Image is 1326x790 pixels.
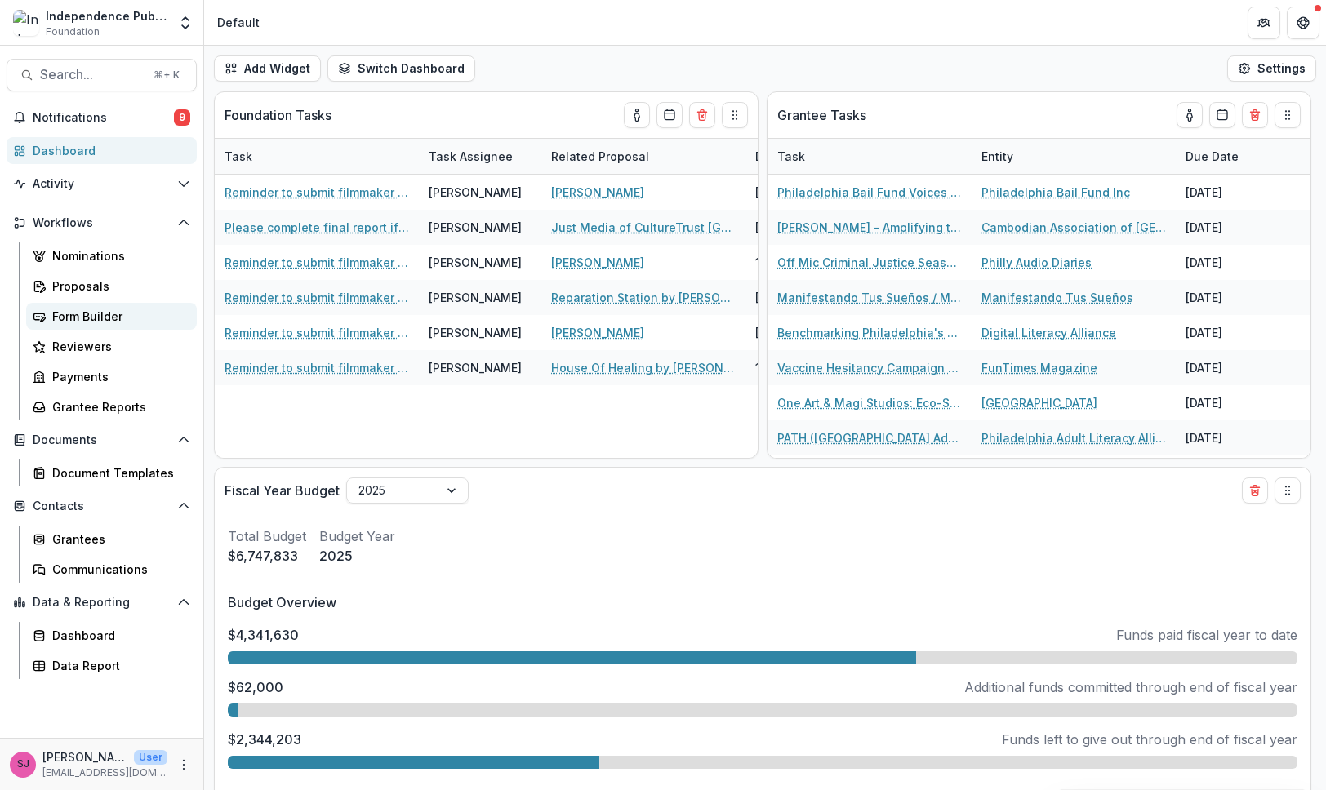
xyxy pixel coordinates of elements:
div: Payments [52,368,184,385]
div: [DATE] [745,210,868,245]
a: Payments [26,363,197,390]
div: Samíl Jimenez-Magdaleno [17,759,29,770]
button: Calendar [656,102,683,128]
button: Open entity switcher [174,7,197,39]
div: Related Proposal [541,139,745,174]
div: [PERSON_NAME] [429,219,522,236]
a: Off Mic Criminal Justice Season - Philly Audio Diaries [777,254,962,271]
div: [DATE] [745,280,868,315]
button: Delete card [1242,477,1268,504]
div: Task [768,139,972,174]
a: Reminder to submit filmmaker report [225,359,409,376]
div: [PERSON_NAME] [429,184,522,201]
span: Notifications [33,111,174,125]
div: Task Assignee [419,148,523,165]
a: Form Builder [26,303,197,330]
a: Communications [26,556,197,583]
button: Delete card [1242,102,1268,128]
div: ⌘ + K [150,66,183,84]
p: Funds paid fiscal year to date [1116,625,1297,645]
button: Open Workflows [7,210,197,236]
a: Just Media of CultureTrust [GEOGRAPHIC_DATA] [551,219,736,236]
div: Proposals [52,277,184,295]
a: Manifestando Tus Sueños / Manifesting your Dreams - Manifestando Tus Sueños [777,289,962,306]
div: Form Builder [52,308,184,325]
p: Fiscal Year Budget [225,481,340,500]
button: Drag [722,102,748,128]
div: [DATE] [1176,385,1298,420]
nav: breadcrumb [211,11,266,34]
div: Due Date [1176,148,1248,165]
span: Contacts [33,499,171,513]
p: Additional funds committed through end of fiscal year [964,677,1297,697]
button: Notifications9 [7,104,197,131]
div: Task [215,139,419,174]
button: Get Help [1287,7,1319,39]
a: Proposals [26,273,197,300]
a: Philadelphia Bail Fund Inc [981,184,1130,201]
a: Reminder to submit filmmaker report [225,289,409,306]
button: Open Documents [7,427,197,453]
a: Nominations [26,242,197,269]
div: [PERSON_NAME] [429,324,522,341]
div: [DATE] [1176,245,1298,280]
div: Related Proposal [541,148,659,165]
p: Budget Overview [228,592,1297,612]
div: Task [768,148,815,165]
a: House Of Healing by [PERSON_NAME] [551,359,736,376]
div: [DATE] [1176,175,1298,210]
p: $62,000 [228,677,283,697]
div: Entity [972,148,1023,165]
a: Dashboard [26,622,197,649]
a: Document Templates [26,459,197,486]
a: Reminder to submit filmmaker report [225,254,409,271]
div: Entity [972,139,1176,174]
a: [PERSON_NAME] [551,184,644,201]
p: $4,341,630 [228,625,299,645]
button: Delete card [689,102,715,128]
div: Independence Public Media Foundation [46,7,167,24]
img: Independence Public Media Foundation [13,10,39,36]
button: Add Widget [214,55,321,82]
a: Grantee Reports [26,393,197,420]
div: Data Report [52,657,184,674]
button: Partners [1248,7,1280,39]
a: Vaccine Hesitancy Campaign - FunTimes Magazine [777,359,962,376]
div: Due Date [745,139,868,174]
div: Reviewers [52,338,184,355]
div: [DATE] [1176,455,1298,490]
div: Dashboard [52,627,184,644]
a: Dashboard [7,137,197,164]
div: [DATE] [745,315,868,350]
div: Grantee Reports [52,398,184,415]
a: [PERSON_NAME] [551,254,644,271]
button: toggle-assigned-to-me [1177,102,1203,128]
button: Open Data & Reporting [7,589,197,615]
div: [PERSON_NAME] [429,254,522,271]
div: Task Assignee [419,139,541,174]
a: Data Report [26,652,197,679]
a: [GEOGRAPHIC_DATA] [981,394,1097,411]
a: Cambodian Association of [GEOGRAPHIC_DATA] [981,219,1166,236]
button: More [174,755,194,774]
button: Settings [1227,55,1316,82]
a: Benchmarking Philadelphia's Digital Connectivity and Access - Digital Literacy Alliance [777,324,962,341]
a: Reviewers [26,333,197,360]
a: Reparation Station by [PERSON_NAME] [551,289,736,306]
div: Document Templates [52,464,184,482]
p: Grantee Tasks [777,105,866,125]
span: 9 [174,109,190,126]
a: One Art & Magi Studios: Eco-Sustainable Multimedia Lab for the Future - One Art Community Center [777,394,962,411]
a: Manifestando Tus Sueños [981,289,1133,306]
p: Total Budget [228,526,306,546]
button: toggle-assigned-to-me [624,102,650,128]
div: Default [217,14,260,31]
div: [DATE] [1176,210,1298,245]
div: [DATE] [745,175,868,210]
button: Drag [1275,102,1301,128]
div: Due Date [745,148,818,165]
button: Search... [7,59,197,91]
p: [EMAIL_ADDRESS][DOMAIN_NAME] [42,766,167,780]
div: [PERSON_NAME] [429,289,522,306]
